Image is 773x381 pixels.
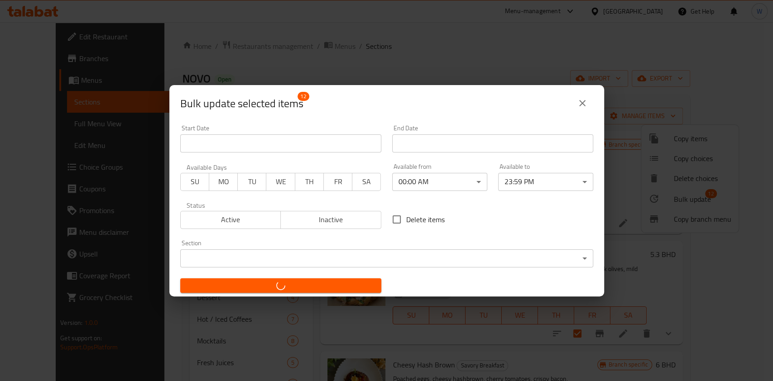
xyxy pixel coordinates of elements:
span: Delete items [406,214,445,225]
span: FR [327,175,349,188]
button: SA [352,173,381,191]
button: close [571,92,593,114]
button: TH [295,173,324,191]
span: SU [184,175,206,188]
span: MO [213,175,234,188]
button: WE [266,173,295,191]
span: 12 [298,92,309,101]
div: 23:59 PM [498,173,593,191]
span: TH [299,175,320,188]
span: Selected items count [180,96,303,111]
div: 00:00 AM [392,173,487,191]
div: ​ [180,249,593,267]
span: Active [184,213,278,226]
button: MO [209,173,238,191]
span: TU [241,175,263,188]
span: Inactive [284,213,378,226]
button: TU [237,173,266,191]
button: Inactive [280,211,381,229]
button: SU [180,173,209,191]
span: SA [356,175,377,188]
button: FR [323,173,352,191]
button: Active [180,211,281,229]
span: WE [270,175,291,188]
